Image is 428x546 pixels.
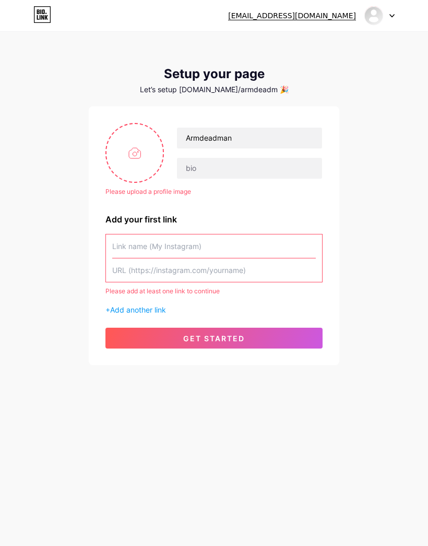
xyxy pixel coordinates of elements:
[110,305,166,314] span: Add another link
[105,287,323,296] div: Please add at least one link to continue
[105,213,323,226] div: Add your first link
[364,6,384,26] img: armdeadm
[112,234,316,258] input: Link name (My Instagram)
[89,85,339,94] div: Let’s setup [DOMAIN_NAME]/armdeadm 🎉
[112,258,316,282] input: URL (https://instagram.com/yourname)
[177,158,322,179] input: bio
[105,328,323,349] button: get started
[105,187,323,196] div: Please upload a profile image
[177,128,322,148] input: Your name
[89,67,339,81] div: Setup your page
[105,304,323,315] div: +
[183,334,245,343] span: get started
